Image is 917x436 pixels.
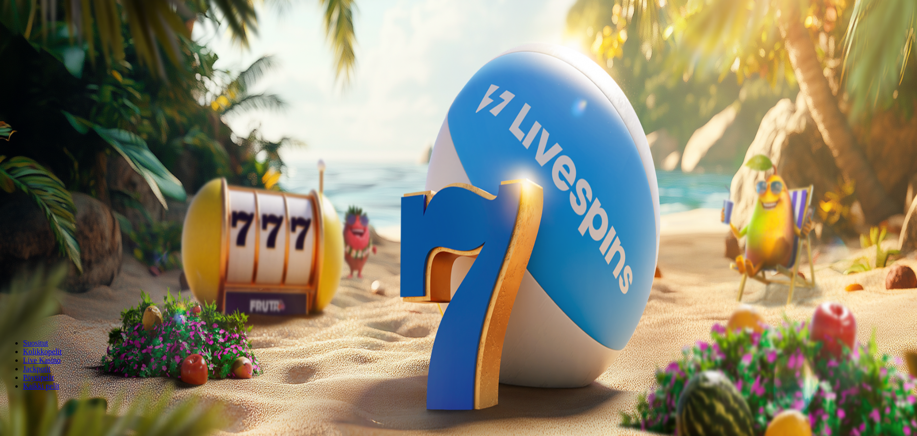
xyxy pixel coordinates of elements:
[4,323,913,408] header: Lobby
[4,323,913,391] nav: Lobby
[23,347,62,356] a: Kolikkopelit
[23,382,59,390] a: Kaikki pelit
[23,339,48,347] a: Suositut
[23,356,61,364] a: Live Kasino
[23,365,51,373] a: Jackpotit
[23,373,54,381] a: Pöytäpelit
